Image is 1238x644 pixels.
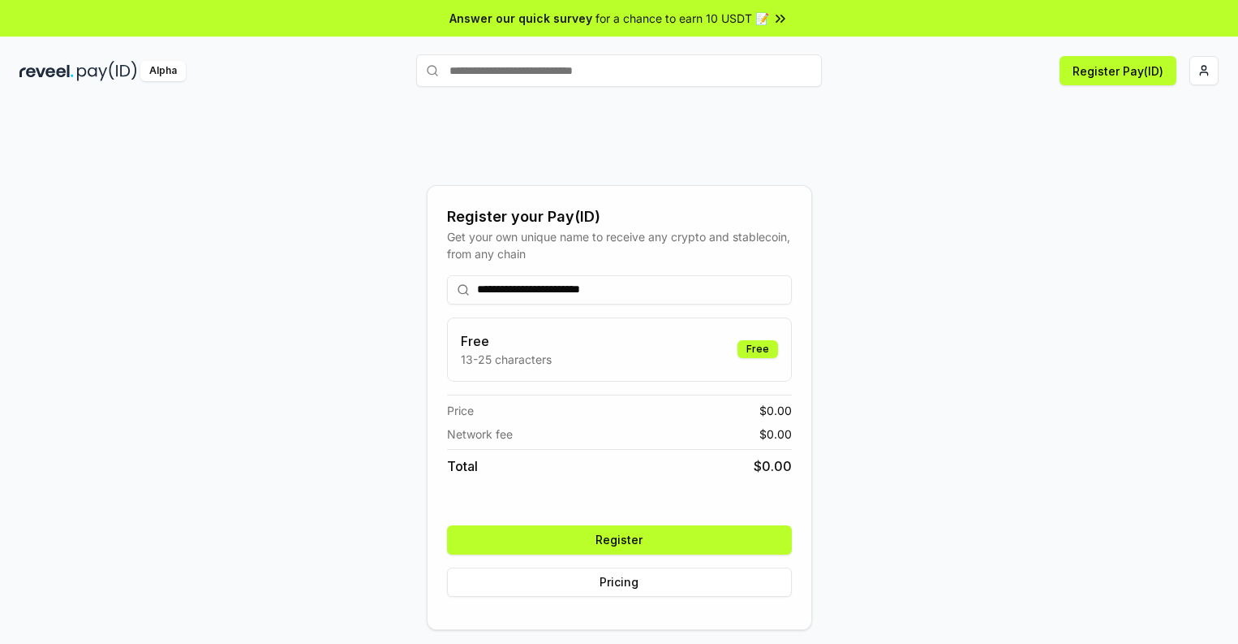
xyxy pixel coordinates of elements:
[461,331,552,351] h3: Free
[461,351,552,368] p: 13-25 characters
[447,402,474,419] span: Price
[447,568,792,597] button: Pricing
[595,10,769,27] span: for a chance to earn 10 USDT 📝
[447,456,478,476] span: Total
[77,61,137,81] img: pay_id
[447,228,792,262] div: Get your own unique name to receive any crypto and stablecoin, from any chain
[447,426,513,443] span: Network fee
[19,61,74,81] img: reveel_dark
[754,456,792,476] span: $ 0.00
[447,205,792,228] div: Register your Pay(ID)
[737,340,778,358] div: Free
[140,61,186,81] div: Alpha
[447,525,792,555] button: Register
[759,402,792,419] span: $ 0.00
[1060,56,1176,85] button: Register Pay(ID)
[759,426,792,443] span: $ 0.00
[449,10,592,27] span: Answer our quick survey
